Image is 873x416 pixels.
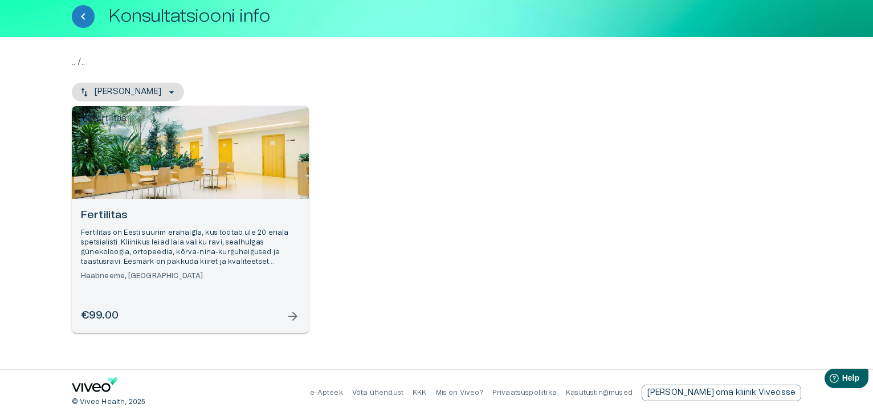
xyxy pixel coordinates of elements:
[72,106,309,333] a: Open selected supplier available booking dates
[286,309,300,323] span: arrow_forward
[81,228,300,267] p: Fertilitas on Eesti suurim erahaigla, kus töötab üle 20 eriala spetsialisti. Kliinikus leiad laia...
[642,385,801,401] div: [PERSON_NAME] oma kliinik Viveosse
[310,389,342,396] a: e-Apteek
[647,387,796,399] p: [PERSON_NAME] oma kliinik Viveosse
[72,55,801,69] p: .. / ..
[81,271,300,281] h6: Haabneeme, [GEOGRAPHIC_DATA]
[436,388,483,398] p: Mis on Viveo?
[72,377,117,396] a: Navigate to home page
[72,83,184,101] button: [PERSON_NAME]
[95,86,161,98] p: [PERSON_NAME]
[642,385,801,401] a: Send email to partnership request to viveo
[108,6,270,26] h1: Konsultatsiooni info
[352,388,403,398] p: Võta ühendust
[492,389,557,396] a: Privaatsuspoliitika
[81,208,300,223] h6: Fertilitas
[72,397,145,407] p: © Viveo Health, 2025
[81,308,119,324] h6: €99.00
[72,5,95,28] button: Tagasi
[784,364,873,396] iframe: Help widget launcher
[80,115,126,125] img: Fertilitas logo
[413,389,427,396] a: KKK
[566,389,633,396] a: Kasutustingimused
